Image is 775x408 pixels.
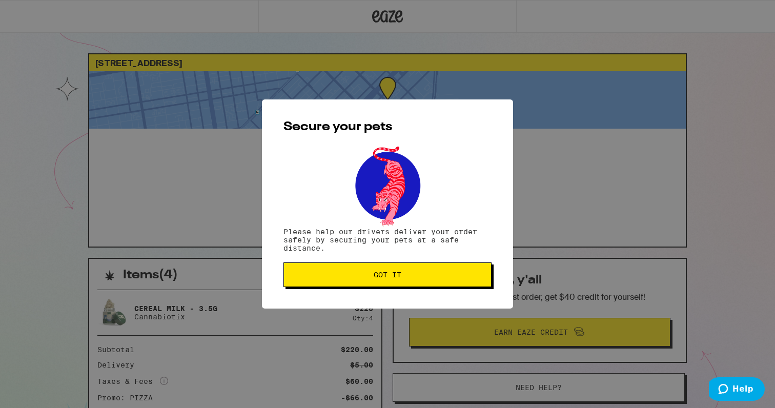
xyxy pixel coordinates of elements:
iframe: Opens a widget where you can find more information [709,377,765,403]
button: Got it [283,262,492,287]
span: Got it [374,271,401,278]
img: pets [345,144,430,228]
h2: Secure your pets [283,121,492,133]
p: Please help our drivers deliver your order safely by securing your pets at a safe distance. [283,228,492,252]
